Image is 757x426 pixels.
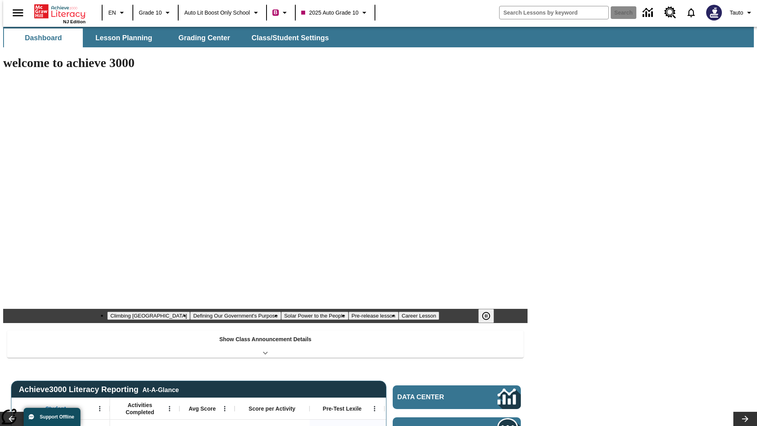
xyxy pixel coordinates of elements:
button: Lesson Planning [84,28,163,47]
span: Pre-Test Lexile [323,405,362,412]
button: Boost Class color is violet red. Change class color [269,6,293,20]
span: 2025 Auto Grade 10 [301,9,358,17]
span: Tauto [730,9,743,17]
span: NJ Edition [63,19,86,24]
h1: welcome to achieve 3000 [3,56,528,70]
button: Profile/Settings [727,6,757,20]
span: Auto Lit Boost only School [184,9,250,17]
button: Grade: Grade 10, Select a grade [136,6,175,20]
div: Home [34,3,86,24]
a: Data Center [638,2,660,24]
button: Grading Center [165,28,244,47]
button: Dashboard [4,28,83,47]
button: Slide 5 Career Lesson [399,312,439,320]
span: Activities Completed [114,402,166,416]
div: SubNavbar [3,28,336,47]
button: Slide 3 Solar Power to the People [281,312,349,320]
span: Student [45,405,66,412]
span: Score per Activity [249,405,296,412]
span: B [274,7,278,17]
span: EN [108,9,116,17]
button: Slide 2 Defining Our Government's Purpose [190,312,281,320]
div: SubNavbar [3,27,754,47]
button: Open side menu [6,1,30,24]
button: Open Menu [369,403,380,415]
button: Open Menu [94,403,106,415]
button: Open Menu [164,403,175,415]
img: Avatar [706,5,722,21]
p: Show Class Announcement Details [219,335,311,344]
button: Support Offline [24,408,80,426]
input: search field [500,6,608,19]
a: Notifications [681,2,701,23]
a: Home [34,4,86,19]
a: Resource Center, Will open in new tab [660,2,681,23]
button: Class: 2025 Auto Grade 10, Select your class [298,6,372,20]
button: Language: EN, Select a language [105,6,130,20]
button: School: Auto Lit Boost only School, Select your school [181,6,264,20]
button: Pause [478,309,494,323]
div: Pause [478,309,502,323]
span: Achieve3000 Literacy Reporting [19,385,179,394]
button: Slide 4 Pre-release lesson [349,312,399,320]
button: Slide 1 Climbing Mount Tai [107,312,190,320]
a: Data Center [393,385,521,409]
span: Support Offline [40,414,74,420]
span: Avg Score [188,405,216,412]
button: Class/Student Settings [245,28,335,47]
span: Data Center [397,393,471,401]
button: Open Menu [219,403,231,415]
div: At-A-Glance [142,385,179,394]
div: Show Class Announcement Details [7,331,524,358]
span: Grade 10 [139,9,162,17]
button: Lesson carousel, Next [733,412,757,426]
button: Select a new avatar [701,2,727,23]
